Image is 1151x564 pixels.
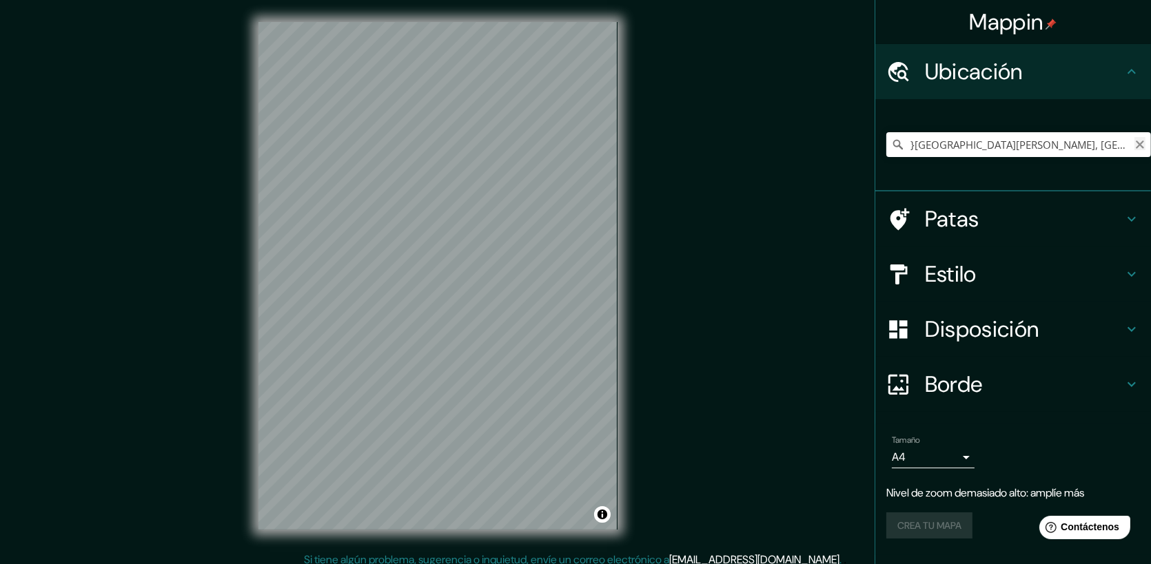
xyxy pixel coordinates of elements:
[925,370,983,399] font: Borde
[892,446,975,468] div: A4
[925,315,1039,344] font: Disposición
[875,302,1151,357] div: Disposición
[886,132,1151,157] input: Elige tu ciudad o zona
[886,485,1084,500] font: Nivel de zoom demasiado alto: amplíe más
[875,247,1151,302] div: Estilo
[925,205,979,233] font: Patas
[1046,19,1057,30] img: pin-icon.png
[892,450,906,464] font: A4
[970,8,1043,36] font: Mappin
[1028,510,1136,549] iframe: Lanzador de widgets de ayuda
[925,57,1023,86] font: Ubicación
[875,44,1151,99] div: Ubicación
[892,435,920,446] font: Tamaño
[258,22,618,530] canvas: Mapa
[1134,137,1145,150] button: Claro
[925,260,977,289] font: Estilo
[594,506,611,523] button: Activar o desactivar atribución
[875,357,1151,412] div: Borde
[875,191,1151,247] div: Patas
